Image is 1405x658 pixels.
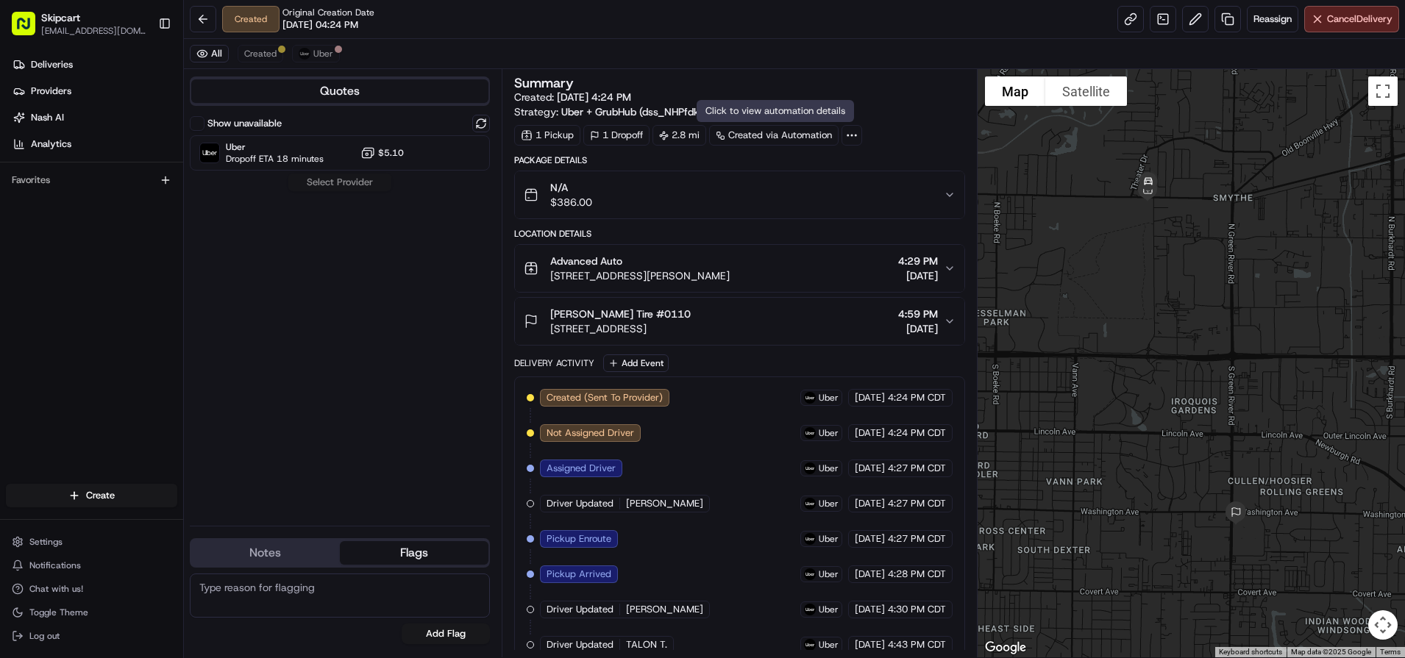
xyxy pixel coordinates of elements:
img: 1736555255976-a54dd68f-1ca7-489b-9aae-adbdc363a1c4 [15,140,41,167]
img: Nash [15,15,44,44]
div: Start new chat [50,140,241,155]
span: Reassign [1253,12,1292,26]
img: Google [981,638,1030,657]
div: Location Details [514,228,965,240]
button: Toggle Theme [6,602,177,623]
button: Log out [6,626,177,646]
span: Uber [226,141,324,153]
span: 4:27 PM CDT [888,462,946,475]
span: Settings [29,536,63,548]
div: Favorites [6,168,177,192]
button: Chat with us! [6,579,177,599]
div: Click to view automation details [697,100,854,122]
div: Delivery Activity [514,357,594,369]
button: Notes [191,541,340,565]
button: Add Flag [402,623,490,644]
span: API Documentation [139,213,236,228]
span: [DATE] [855,603,885,616]
span: Uber [819,639,839,651]
span: [PERSON_NAME] [626,603,703,616]
img: uber-new-logo.jpeg [299,48,310,60]
div: 💻 [124,215,136,226]
span: Toggle Theme [29,607,88,618]
input: Clear [38,95,243,110]
a: Nash AI [6,106,183,129]
button: Uber [292,45,340,62]
h3: Summary [514,76,574,90]
a: Terms [1380,648,1401,656]
span: TALON T. [626,638,667,651]
span: Nash AI [31,111,64,124]
a: 💻API Documentation [118,207,242,234]
label: Show unavailable [207,117,282,130]
button: Skipcart [41,10,80,25]
div: 📗 [15,215,26,226]
span: Uber [819,604,839,615]
span: [DATE] [855,462,885,475]
span: Knowledge Base [29,213,113,228]
span: [PERSON_NAME] [626,497,703,510]
span: 4:28 PM CDT [888,568,946,581]
a: Deliveries [6,53,183,76]
span: [DATE] 4:24 PM [557,90,631,104]
div: 1 Pickup [514,125,580,146]
button: N/A$386.00 [515,171,964,218]
span: [DATE] 04:24 PM [282,18,358,32]
span: $386.00 [550,195,592,210]
span: Created [244,48,277,60]
span: 4:27 PM CDT [888,497,946,510]
button: [EMAIL_ADDRESS][DOMAIN_NAME] [41,25,146,37]
span: Dropoff ETA 18 minutes [226,153,324,165]
span: Advanced Auto [550,254,622,268]
a: 📗Knowledge Base [9,207,118,234]
span: N/A [550,180,592,195]
span: Chat with us! [29,583,83,595]
span: [DATE] [898,321,938,336]
button: Notifications [6,555,177,576]
a: Providers [6,79,183,103]
span: [PERSON_NAME] Tire #0110 [550,307,691,321]
button: Created [238,45,283,62]
span: Created (Sent To Provider) [547,391,663,404]
span: 4:43 PM CDT [888,638,946,651]
button: Map camera controls [1368,610,1398,640]
button: Keyboard shortcuts [1219,647,1282,657]
img: uber-new-logo.jpeg [804,392,816,404]
button: Advanced Auto[STREET_ADDRESS][PERSON_NAME]4:29 PM[DATE] [515,245,964,292]
span: Driver Updated [547,638,613,651]
button: Show street map [985,76,1045,106]
span: [DATE] [855,532,885,546]
button: Toggle fullscreen view [1368,76,1398,106]
button: Show satellite imagery [1045,76,1127,106]
img: uber-new-logo.jpeg [804,604,816,615]
button: Create [6,484,177,507]
div: Created via Automation [709,125,839,146]
span: Analytics [31,137,71,151]
span: Uber [819,462,839,474]
span: Uber [819,427,839,439]
span: Log out [29,630,60,642]
img: uber-new-logo.jpeg [804,639,816,651]
span: Pickup Arrived [547,568,611,581]
span: Not Assigned Driver [547,426,634,440]
a: Open this area in Google Maps (opens a new window) [981,638,1030,657]
a: Analytics [6,132,183,156]
span: Original Creation Date [282,7,374,18]
span: Map data ©2025 Google [1291,648,1371,656]
span: Uber [819,498,839,509]
span: Notifications [29,559,81,571]
span: 4:24 PM CDT [888,426,946,440]
span: Cancel Delivery [1327,12,1392,26]
button: All [190,45,229,62]
span: 4:59 PM [898,307,938,321]
span: [DATE] [898,268,938,283]
span: [STREET_ADDRESS][PERSON_NAME] [550,268,730,283]
span: Uber + GrubHub (dss_NHPfdk) [561,104,702,119]
button: Settings [6,532,177,552]
p: Welcome 👋 [15,59,268,82]
button: Start new chat [250,145,268,162]
a: Uber + GrubHub (dss_NHPfdk) [561,104,714,119]
span: 4:30 PM CDT [888,603,946,616]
